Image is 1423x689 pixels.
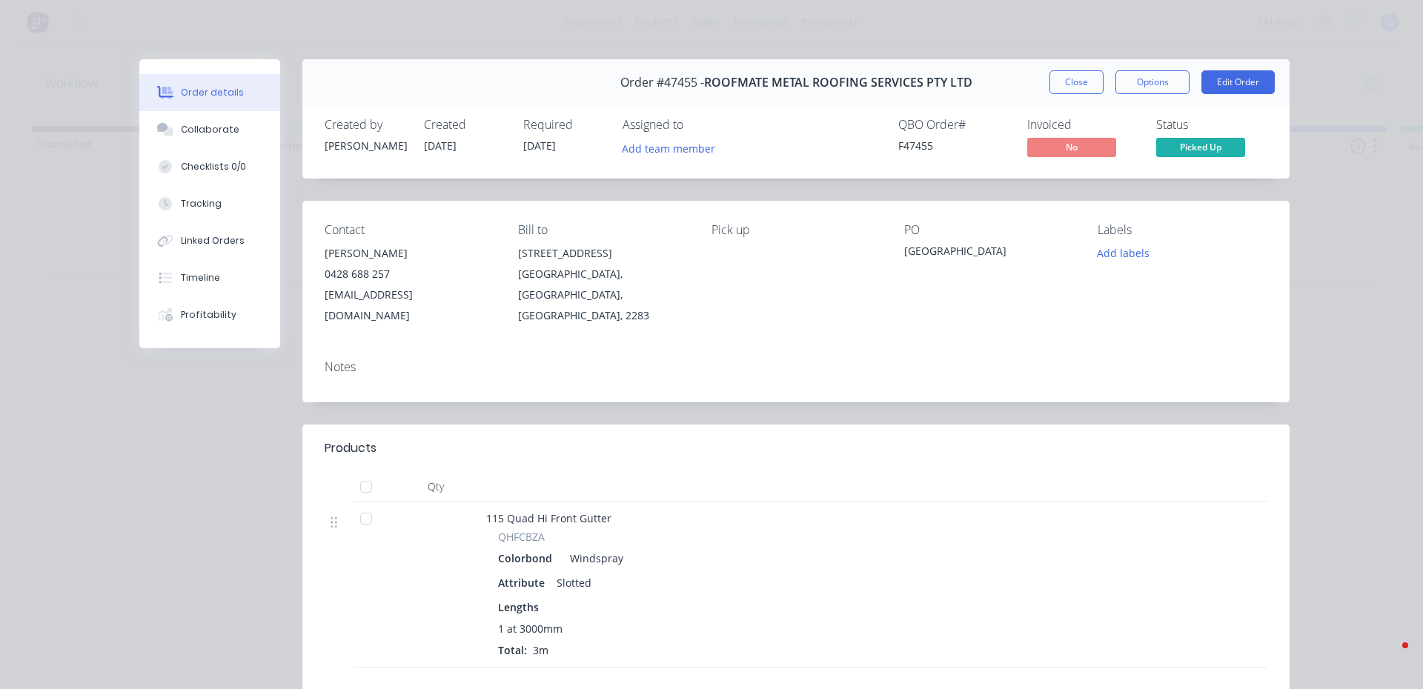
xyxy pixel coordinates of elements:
[1156,138,1245,160] button: Picked Up
[325,243,494,326] div: [PERSON_NAME]0428 688 257[EMAIL_ADDRESS][DOMAIN_NAME]
[523,139,556,153] span: [DATE]
[325,284,494,326] div: [EMAIL_ADDRESS][DOMAIN_NAME]
[623,138,723,158] button: Add team member
[623,118,771,132] div: Assigned to
[139,74,280,111] button: Order details
[181,86,244,99] div: Order details
[527,643,554,657] span: 3m
[904,223,1074,237] div: PO
[139,148,280,185] button: Checklists 0/0
[904,243,1074,264] div: [GEOGRAPHIC_DATA]
[325,118,406,132] div: Created by
[1373,639,1408,674] iframe: Intercom live chat
[181,271,220,284] div: Timeline
[325,138,406,153] div: [PERSON_NAME]
[518,223,688,237] div: Bill to
[498,547,558,569] div: Colorbond
[711,223,881,237] div: Pick up
[181,197,222,210] div: Tracking
[325,360,1267,374] div: Notes
[1156,138,1245,156] span: Picked Up
[518,243,688,264] div: [STREET_ADDRESS]
[181,234,245,247] div: Linked Orders
[325,264,494,284] div: 0428 688 257
[498,572,551,593] div: Attribute
[1049,70,1104,94] button: Close
[498,529,545,545] span: QHFCBZA
[498,599,539,615] span: Lengths
[1098,223,1267,237] div: Labels
[424,139,457,153] span: [DATE]
[181,308,236,322] div: Profitability
[139,185,280,222] button: Tracking
[564,547,623,569] div: Windspray
[139,259,280,296] button: Timeline
[181,160,246,173] div: Checklists 0/0
[486,511,611,525] span: 115 Quad Hi Front Gutter
[498,643,527,657] span: Total:
[139,222,280,259] button: Linked Orders
[518,264,688,326] div: [GEOGRAPHIC_DATA], [GEOGRAPHIC_DATA], [GEOGRAPHIC_DATA], 2283
[523,118,605,132] div: Required
[1115,70,1190,94] button: Options
[139,296,280,333] button: Profitability
[325,223,494,237] div: Contact
[551,572,597,593] div: Slotted
[620,76,704,90] span: Order #47455 -
[391,472,480,502] div: Qty
[498,621,563,636] span: 1 at 3000mm
[1027,138,1116,156] span: No
[898,138,1009,153] div: F47455
[1201,70,1275,94] button: Edit Order
[1156,118,1267,132] div: Status
[181,123,239,136] div: Collaborate
[139,111,280,148] button: Collaborate
[704,76,972,90] span: ROOFMATE METAL ROOFING SERVICES PTY LTD
[518,243,688,326] div: [STREET_ADDRESS][GEOGRAPHIC_DATA], [GEOGRAPHIC_DATA], [GEOGRAPHIC_DATA], 2283
[325,439,377,457] div: Products
[898,118,1009,132] div: QBO Order #
[325,243,494,264] div: [PERSON_NAME]
[424,118,505,132] div: Created
[614,138,723,158] button: Add team member
[1089,243,1158,263] button: Add labels
[1027,118,1138,132] div: Invoiced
